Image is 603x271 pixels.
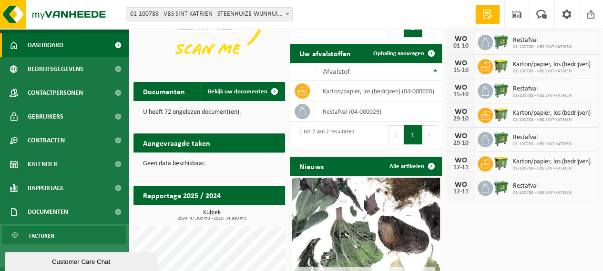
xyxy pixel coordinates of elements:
span: 01-100788 - VBS SINT-KATRIEN [513,190,572,196]
img: WB-1100-HPE-GN-50 [493,58,509,74]
h2: Documenten [133,82,194,100]
div: 15-10 [451,67,470,74]
button: 1 [404,125,422,144]
a: Facturen [2,226,126,244]
div: 29-10 [451,116,470,122]
span: Restafval [513,37,572,44]
span: 01-100788 - VBS SINT-KATRIEN - STEENHUIZE-WIJNHUIZE [126,8,292,21]
span: 01-100788 - VBS SINT-KATRIEN [513,117,591,123]
div: 12-11 [451,164,470,171]
iframe: chat widget [5,250,159,271]
img: WB-0660-HPE-GN-04 [493,130,509,147]
img: WB-0660-HPE-GN-04 [493,179,509,195]
a: Alle artikelen [382,157,441,176]
span: Bekijk uw documenten [208,89,267,95]
span: Afvalstof [322,68,349,76]
div: 1 tot 2 van 2 resultaten [295,124,354,145]
h3: Kubiek [138,210,285,221]
div: 29-10 [451,140,470,147]
span: Documenten [29,247,64,265]
h2: Aangevraagde taken [133,133,220,152]
div: WO [451,60,470,67]
span: Karton/papier, los (bedrijven) [513,158,591,166]
span: Facturen [29,227,54,245]
span: Contactpersonen [28,81,83,105]
img: WB-0660-HPE-GN-04 [493,33,509,50]
span: Documenten [28,200,68,224]
p: Geen data beschikbaar. [143,161,276,167]
button: Previous [388,125,404,144]
td: karton/papier, los (bedrijven) (04-000026) [315,81,441,101]
h2: Rapportage 2025 / 2024 [133,186,230,204]
img: WB-1100-HPE-GN-50 [493,106,509,122]
h2: Uw afvalstoffen [290,44,360,62]
span: 01-100788 - VBS SINT-KATRIEN [513,141,572,147]
span: Restafval [513,182,572,190]
a: Ophaling aanvragen [366,44,441,63]
span: Restafval [513,85,572,93]
span: Ophaling aanvragen [373,50,424,57]
div: 12-11 [451,189,470,195]
div: 15-10 [451,91,470,98]
div: WO [451,108,470,116]
div: WO [451,35,470,43]
span: Karton/papier, los (bedrijven) [513,61,591,69]
div: WO [451,84,470,91]
p: U heeft 72 ongelezen document(en). [143,109,276,116]
span: Kalender [28,152,57,176]
span: 2024: 47,300 m3 - 2025: 34,980 m3 [138,216,285,221]
span: Contracten [28,129,65,152]
span: Rapportage [28,176,64,200]
span: Karton/papier, los (bedrijven) [513,110,591,117]
span: Gebruikers [28,105,63,129]
span: 01-100788 - VBS SINT-KATRIEN [513,166,591,171]
span: Dashboard [28,33,63,57]
a: Bekijk uw documenten [200,82,284,101]
img: WB-1100-HPE-GN-50 [493,155,509,171]
span: 01-100788 - VBS SINT-KATRIEN - STEENHUIZE-WIJNHUIZE [126,7,293,21]
span: 01-100788 - VBS SINT-KATRIEN [513,69,591,74]
td: restafval (04-000029) [315,101,441,122]
div: WO [451,132,470,140]
div: WO [451,181,470,189]
a: Documenten [2,247,126,265]
span: Bedrijfsgegevens [28,57,83,81]
button: Next [422,125,437,144]
div: 01-10 [451,43,470,50]
div: WO [451,157,470,164]
span: 01-100788 - VBS SINT-KATRIEN [513,93,572,99]
a: Bekijk rapportage [214,204,284,223]
h2: Nieuws [290,157,333,175]
span: 01-100788 - VBS SINT-KATRIEN [513,44,572,50]
span: Restafval [513,134,572,141]
img: WB-0660-HPE-GN-04 [493,82,509,98]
